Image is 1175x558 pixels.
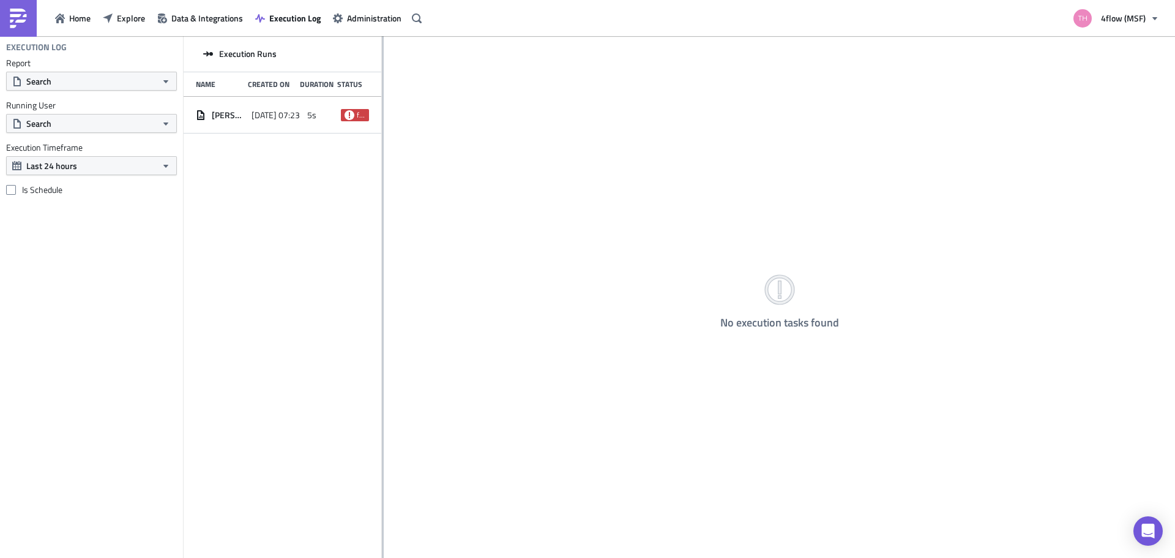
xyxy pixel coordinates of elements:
img: Avatar [1072,8,1093,29]
button: Search [6,114,177,133]
span: Execution Log [269,12,321,25]
span: Search [26,75,51,88]
div: Status [337,80,363,89]
div: Name [196,80,242,89]
label: Report [6,58,177,69]
span: Data & Integrations [171,12,243,25]
span: Home [69,12,91,25]
span: Last 24 hours [26,159,77,172]
label: Is Schedule [6,184,177,195]
div: Open Intercom Messenger [1133,516,1163,546]
div: Duration [300,80,331,89]
button: Home [49,9,97,28]
button: Data & Integrations [151,9,249,28]
span: Execution Runs [219,48,277,59]
h4: Execution Log [6,42,67,53]
h4: No execution tasks found [720,317,839,329]
span: [PERSON_NAME] - Upload File [212,110,245,121]
span: Administration [347,12,401,25]
button: Search [6,72,177,91]
button: Administration [327,9,408,28]
button: Execution Log [249,9,327,28]
img: PushMetrics [9,9,28,28]
span: Search [26,117,51,130]
button: Last 24 hours [6,156,177,175]
div: Created On [248,80,294,89]
label: Execution Timeframe [6,142,177,153]
button: 4flow (MSF) [1066,5,1166,32]
button: Explore [97,9,151,28]
span: failed [345,110,354,120]
span: 5s [307,110,316,121]
span: Explore [117,12,145,25]
span: 4flow (MSF) [1101,12,1146,25]
span: [DATE] 07:23 [252,110,300,121]
label: Running User [6,100,177,111]
span: failed [357,110,365,120]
